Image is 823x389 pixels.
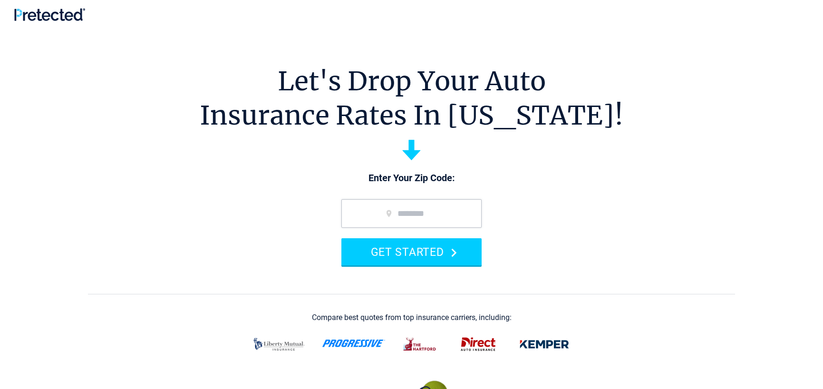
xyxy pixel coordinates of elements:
img: thehartford [397,332,444,357]
img: liberty [248,332,310,357]
p: Enter Your Zip Code: [332,172,491,185]
input: zip code [341,199,482,228]
img: kemper [513,332,576,357]
h1: Let's Drop Your Auto Insurance Rates In [US_STATE]! [200,64,623,133]
div: Compare best quotes from top insurance carriers, including: [312,313,512,322]
img: Pretected Logo [14,8,85,21]
button: GET STARTED [341,238,482,265]
img: progressive [322,340,386,347]
img: direct [455,332,502,357]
